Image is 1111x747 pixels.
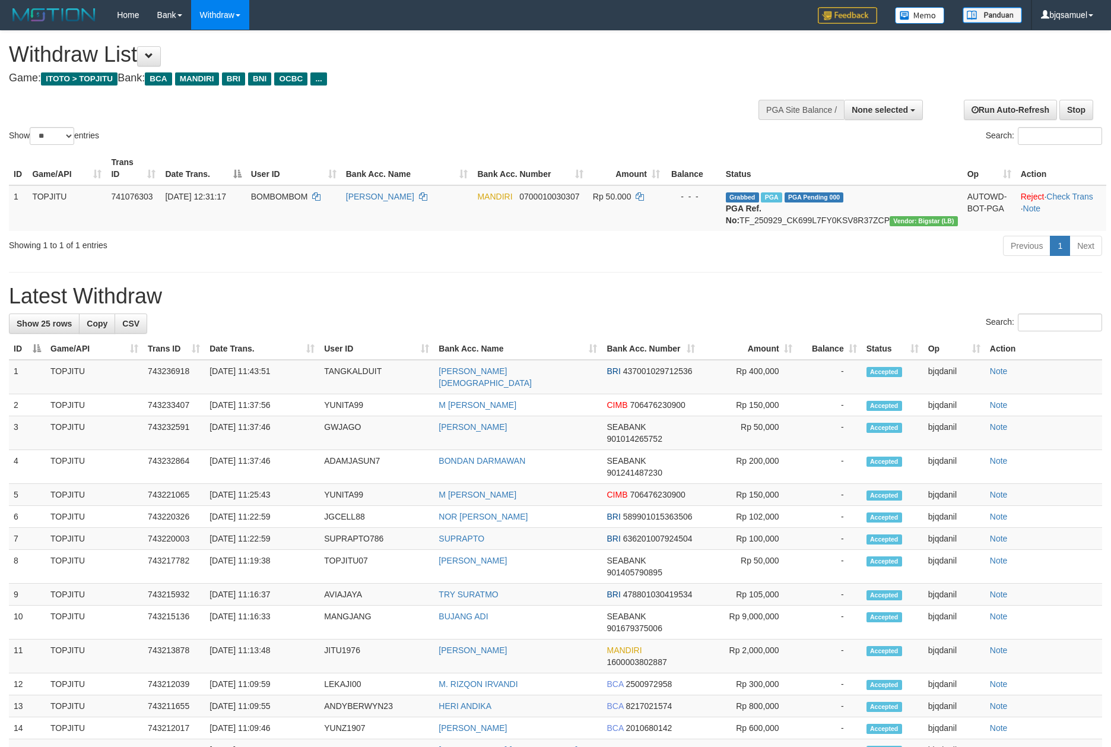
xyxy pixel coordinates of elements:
td: 7 [9,528,46,550]
td: TOPJITU [46,717,143,739]
a: Note [990,366,1008,376]
th: Game/API: activate to sort column ascending [27,151,106,185]
td: - [797,394,862,416]
span: BRI [607,512,620,521]
span: CIMB [607,490,627,499]
td: TF_250929_CK699L7FY0KSV8R37ZCP [721,185,963,231]
span: Accepted [866,724,902,734]
td: TOPJITU [46,360,143,394]
select: Showentries [30,127,74,145]
td: 10 [9,606,46,640]
a: Next [1069,236,1102,256]
td: Rp 300,000 [700,673,797,695]
td: 743212039 [143,673,205,695]
td: - [797,584,862,606]
th: ID [9,151,27,185]
th: ID: activate to sort column descending [9,338,46,360]
td: TOPJITU [27,185,106,231]
td: bjqdanil [923,506,985,528]
th: User ID: activate to sort column ascending [246,151,341,185]
td: TANGKALDUIT [319,360,434,394]
td: bjqdanil [923,695,985,717]
td: TOPJITU [46,506,143,528]
th: Bank Acc. Number: activate to sort column ascending [602,338,699,360]
td: AUTOWD-BOT-PGA [963,185,1016,231]
a: Note [990,534,1008,543]
a: M [PERSON_NAME] [439,400,516,410]
a: CSV [115,314,147,334]
span: Accepted [866,423,902,433]
td: 1 [9,185,27,231]
span: [DATE] 12:31:17 [165,192,226,201]
a: Note [990,556,1008,565]
span: Grabbed [726,192,759,202]
td: [DATE] 11:37:46 [205,416,319,450]
a: M. RIZQON IRVANDI [439,679,518,689]
td: bjqdanil [923,550,985,584]
img: Button%20Memo.svg [895,7,945,24]
td: Rp 150,000 [700,484,797,506]
span: Copy 2010680142 to clipboard [626,723,672,733]
td: bjqdanil [923,416,985,450]
th: Date Trans.: activate to sort column ascending [205,338,319,360]
td: bjqdanil [923,450,985,484]
span: SEABANK [607,612,646,621]
td: [DATE] 11:19:38 [205,550,319,584]
span: Copy 2500972958 to clipboard [626,679,672,689]
td: LEKAJI00 [319,673,434,695]
span: MANDIRI [477,192,512,201]
label: Search: [986,127,1102,145]
td: TOPJITU [46,484,143,506]
th: Status [721,151,963,185]
td: [DATE] 11:43:51 [205,360,319,394]
a: SUPRAPTO [439,534,484,543]
span: Copy 8217021574 to clipboard [626,701,672,711]
th: Amount: activate to sort column ascending [700,338,797,360]
span: BCA [607,723,623,733]
span: 741076303 [111,192,153,201]
span: BRI [607,534,620,543]
a: [PERSON_NAME] [439,645,507,655]
td: YUNZ1907 [319,717,434,739]
td: [DATE] 11:09:59 [205,673,319,695]
td: - [797,528,862,550]
td: 743215136 [143,606,205,640]
span: Accepted [866,512,902,523]
td: 743217782 [143,550,205,584]
td: 11 [9,640,46,673]
input: Search: [1018,314,1102,331]
td: Rp 50,000 [700,550,797,584]
span: Accepted [866,490,902,501]
span: Accepted [866,612,902,622]
td: - [797,484,862,506]
td: Rp 9,000,000 [700,606,797,640]
span: None selected [852,105,908,115]
th: Op: activate to sort column ascending [923,338,985,360]
td: TOPJITU [46,606,143,640]
div: PGA Site Balance / [758,100,844,120]
td: TOPJITU [46,695,143,717]
span: Vendor URL: https://dashboard.q2checkout.com/secure [890,216,958,226]
td: - [797,450,862,484]
span: Copy 901014265752 to clipboard [607,434,662,444]
td: 12 [9,673,46,695]
span: Accepted [866,534,902,545]
td: [DATE] 11:13:48 [205,640,319,673]
span: BCA [607,679,623,689]
td: TOPJITU07 [319,550,434,584]
td: Rp 50,000 [700,416,797,450]
td: ADAMJASUN7 [319,450,434,484]
a: Run Auto-Refresh [964,100,1057,120]
a: Note [990,422,1008,432]
input: Search: [1018,127,1102,145]
span: Accepted [866,457,902,467]
span: Copy 901679375006 to clipboard [607,623,662,633]
td: [DATE] 11:16:33 [205,606,319,640]
td: 743232591 [143,416,205,450]
td: bjqdanil [923,528,985,550]
td: JITU1976 [319,640,434,673]
td: 743211655 [143,695,205,717]
a: Note [990,512,1008,521]
span: BOMBOMBOM [251,192,308,201]
td: [DATE] 11:37:56 [205,394,319,416]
